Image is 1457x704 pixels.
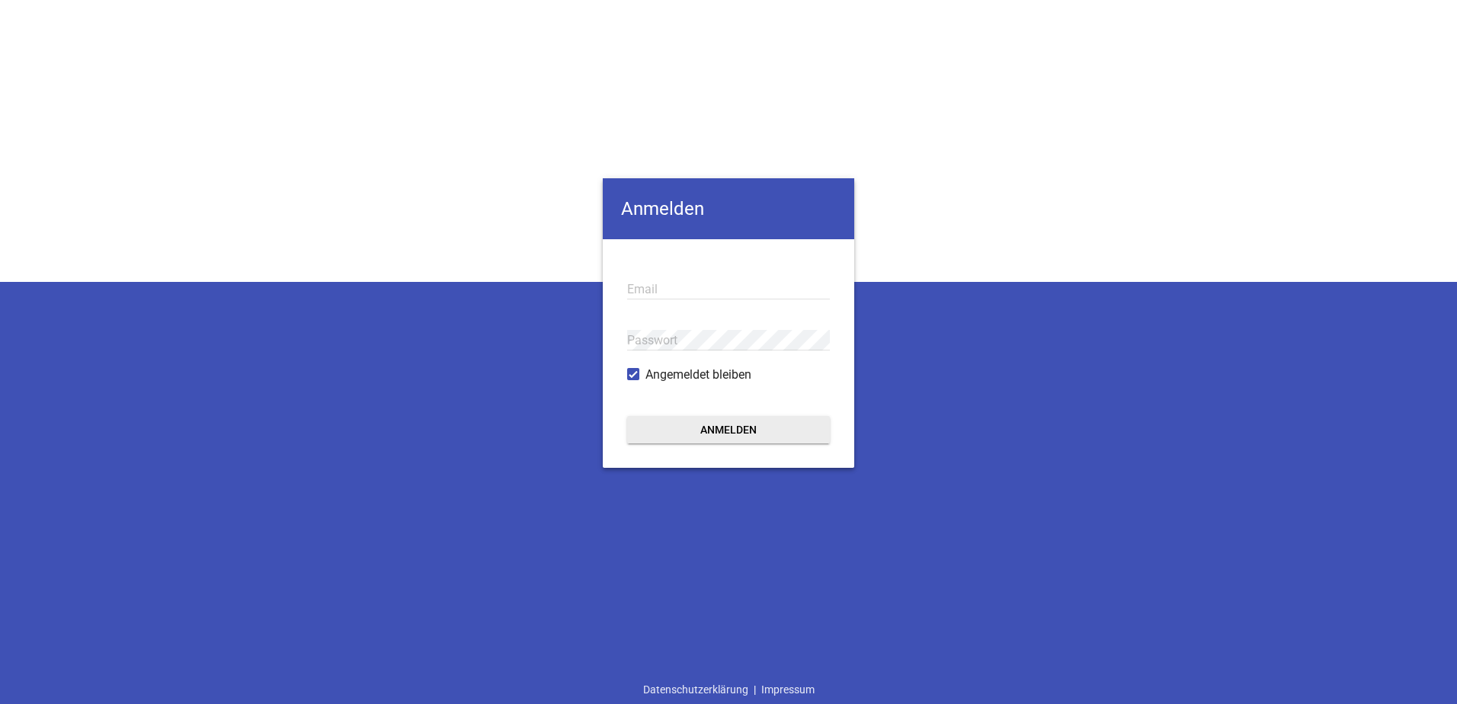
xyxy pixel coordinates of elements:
[603,178,854,239] h4: Anmelden
[638,675,820,704] div: |
[627,416,830,443] button: Anmelden
[645,366,751,384] span: Angemeldet bleiben
[756,675,820,704] a: Impressum
[638,675,754,704] a: Datenschutzerklärung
